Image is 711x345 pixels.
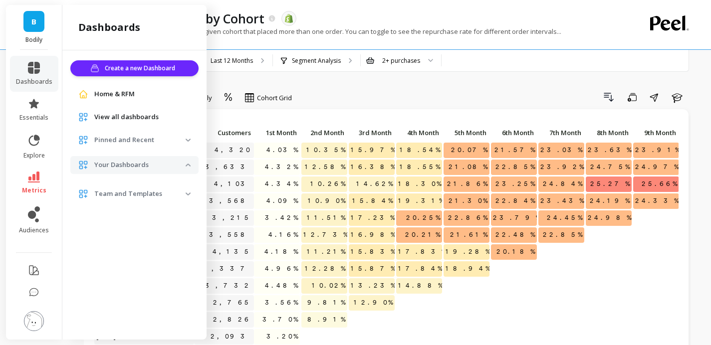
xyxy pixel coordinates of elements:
span: 16.38% [349,160,397,174]
span: 24.84% [541,176,584,191]
span: 21.08% [447,160,489,174]
span: audiences [19,226,49,234]
span: 22.84% [493,193,537,208]
span: 4.96% [263,261,300,276]
div: Toggle SortBy [538,126,585,141]
span: 4.03% [264,143,300,158]
a: 2,093 [209,329,254,344]
a: 3,633 [203,160,254,174]
span: 3.20% [264,329,300,344]
h2: dashboards [78,20,140,34]
span: 23.03% [538,143,584,158]
p: Segment Analysis [292,57,341,65]
span: 21.86% [445,176,489,191]
div: Toggle SortBy [253,126,301,141]
span: 15.97% [349,143,397,158]
span: 4.16% [266,227,300,242]
span: 2nd Month [303,129,344,137]
span: 17.84% [396,261,444,276]
div: Toggle SortBy [301,126,348,141]
span: 13.23% [349,278,397,293]
span: 20.07% [449,143,489,158]
p: 6th Month [491,126,537,140]
span: 19.31% [396,193,446,208]
span: 3.42% [263,210,300,225]
img: navigation item icon [78,160,88,170]
span: 21.30% [447,193,489,208]
span: View all dashboards [94,112,159,122]
span: 4.32% [263,160,300,174]
span: 22.86% [446,210,489,225]
span: 24.45% [545,210,584,225]
p: The percentage of customers in a given cohort that placed more than one order. You can toggle to ... [84,27,561,36]
span: 21.61% [448,227,489,242]
span: 20.25% [404,210,442,225]
span: 4.09% [264,193,300,208]
p: Pinned and Recent [94,135,186,145]
span: Customers [196,129,251,137]
img: navigation item icon [78,112,88,122]
img: profile picture [24,311,44,331]
span: 23.91% [633,143,682,158]
span: 20.18% [494,244,537,259]
a: 3,215 [210,210,254,225]
span: 11.21% [305,244,347,259]
p: Customers [194,126,254,140]
span: 11.51% [305,210,347,225]
span: 23.43% [538,193,586,208]
span: 4.18% [262,244,300,259]
span: 24.97% [633,160,681,174]
p: Team and Templates [94,189,186,199]
span: 17.83% [396,244,448,259]
span: 10.26% [308,176,347,191]
p: Last 12 Months [211,57,253,65]
a: 3,568 [207,193,254,208]
span: 14.88% [396,278,445,293]
p: Your Dashboards [94,160,186,170]
a: 4,103 [212,176,254,191]
span: 18.55% [398,160,442,174]
span: 7th Month [540,129,581,137]
span: 18.30% [396,176,443,191]
span: 18.94% [444,261,492,276]
a: 4,320 [213,143,254,158]
span: explore [23,152,45,160]
a: View all dashboards [94,112,191,122]
span: Home & RFM [94,89,135,99]
span: 24.33% [633,193,681,208]
img: down caret icon [186,139,191,142]
span: 24.19% [588,193,632,208]
a: 2,765 [211,295,254,310]
div: Toggle SortBy [490,126,538,141]
span: 16.98% [349,227,397,242]
span: 20.21% [403,227,442,242]
span: 3.56% [263,295,300,310]
div: Toggle SortBy [396,126,443,141]
img: down caret icon [186,164,191,167]
span: 25.66% [640,176,679,191]
a: 3,337 [199,261,254,276]
span: 24.75% [588,160,632,174]
span: B [31,16,36,27]
span: 22.85% [493,160,537,174]
button: Create a new Dashboard [70,60,199,76]
span: 23.25% [493,176,537,191]
span: 10.90% [306,193,347,208]
span: 4.48% [263,278,300,293]
span: 6th Month [493,129,534,137]
img: navigation item icon [78,189,88,199]
span: 4.34% [263,176,300,191]
p: 7th Month [538,126,584,140]
span: 15.83% [349,244,397,259]
div: Toggle SortBy [348,126,396,141]
span: 9th Month [635,129,676,137]
span: 12.73% [301,227,350,242]
span: 3rd Month [351,129,392,137]
p: 9th Month [633,126,679,140]
p: 4th Month [396,126,442,140]
div: Toggle SortBy [585,126,633,141]
p: 2nd Month [301,126,347,140]
span: 19.28% [444,244,492,259]
span: 25.27% [588,176,632,191]
div: Toggle SortBy [443,126,490,141]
